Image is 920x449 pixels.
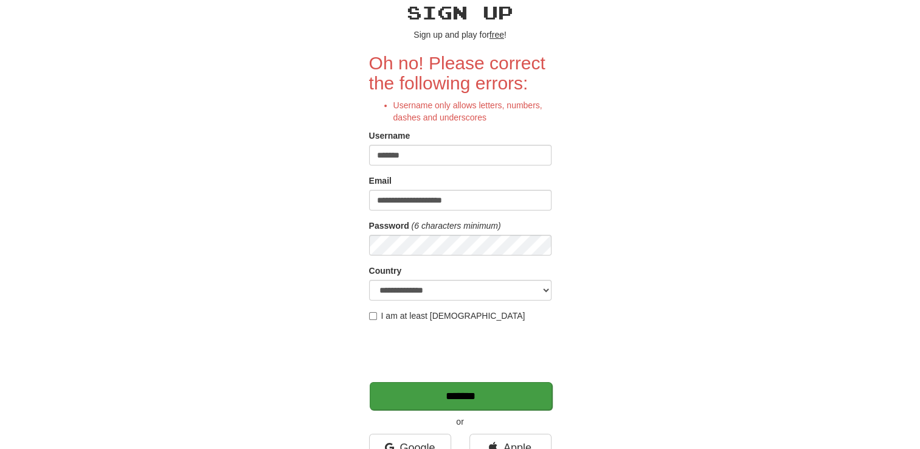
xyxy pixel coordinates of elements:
label: Email [369,175,392,187]
u: free [489,30,504,40]
label: I am at least [DEMOGRAPHIC_DATA] [369,310,525,322]
input: I am at least [DEMOGRAPHIC_DATA] [369,312,377,320]
label: Country [369,265,402,277]
h2: Sign up [369,2,552,23]
h2: Oh no! Please correct the following errors: [369,53,552,93]
p: Sign up and play for ! [369,29,552,41]
label: Password [369,220,409,232]
p: or [369,416,552,428]
li: Username only allows letters, numbers, dashes and underscores [393,99,552,124]
em: (6 characters minimum) [412,221,501,231]
iframe: reCAPTCHA [369,328,554,375]
label: Username [369,130,410,142]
